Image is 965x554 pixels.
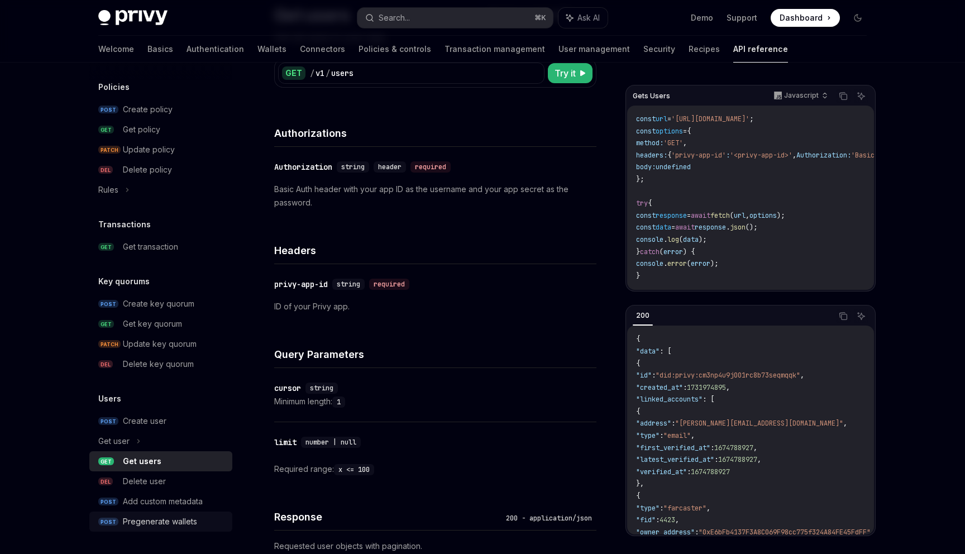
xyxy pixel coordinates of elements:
button: Try it [548,63,593,83]
span: DEL [98,360,113,369]
h5: Policies [98,80,130,94]
span: , [746,211,749,220]
span: response [656,211,687,220]
a: Wallets [257,36,286,63]
span: const [636,211,656,220]
div: Pregenerate wallets [123,515,197,528]
span: , [753,443,757,452]
span: "data" [636,347,660,356]
div: Delete user [123,475,166,488]
a: POSTPregenerate wallets [89,512,232,532]
div: Create user [123,414,166,428]
span: string [337,280,360,289]
h5: Key quorums [98,275,150,288]
div: limit [274,437,297,448]
span: ); [699,235,706,244]
span: : [ [660,347,671,356]
button: Copy the contents from the code block [836,89,851,103]
div: Get policy [123,123,160,136]
a: Security [643,36,675,63]
span: "address" [636,419,671,428]
div: Update policy [123,143,175,156]
a: Recipes [689,36,720,63]
span: 4423 [660,515,675,524]
a: Welcome [98,36,134,63]
span: options [656,127,683,136]
span: (); [746,223,757,232]
div: required [369,279,409,290]
code: x <= 100 [334,464,374,475]
span: : [695,528,699,537]
h4: Query Parameters [274,347,596,362]
a: GETGet users [89,451,232,471]
span: 'Basic <encoded-value>' [851,151,941,160]
span: , [726,383,730,392]
div: Update key quorum [123,337,197,351]
span: , [792,151,796,160]
span: Ask AI [577,12,600,23]
span: : [714,455,718,464]
span: , [871,528,875,537]
div: users [331,68,353,79]
span: } [636,271,640,280]
span: console [636,235,663,244]
span: 1731974895 [687,383,726,392]
button: Toggle dark mode [849,9,867,27]
h4: Headers [274,243,596,258]
span: : [710,443,714,452]
span: { [687,127,691,136]
span: { [636,335,640,343]
span: POST [98,106,118,114]
span: await [691,211,710,220]
span: : [656,515,660,524]
span: , [691,431,695,440]
span: { [636,407,640,416]
span: data [656,223,671,232]
a: DELDelete key quorum [89,354,232,374]
h5: Users [98,392,121,405]
div: v1 [316,68,324,79]
span: headers: [636,151,667,160]
div: Get users [123,455,161,468]
span: , [800,371,804,380]
span: undefined [656,163,691,171]
span: ( [687,259,691,268]
span: DEL [98,166,113,174]
span: response [695,223,726,232]
div: Get key quorum [123,317,182,331]
span: { [648,199,652,208]
div: 200 [633,309,653,322]
span: : [683,383,687,392]
span: { [636,359,640,368]
span: string [310,384,333,393]
span: = [671,223,675,232]
span: "fid" [636,515,656,524]
button: Search...⌘K [357,8,553,28]
a: GETGet key quorum [89,314,232,334]
span: }, [636,479,644,488]
a: GETGet policy [89,120,232,140]
h4: Authorizations [274,126,596,141]
span: Dashboard [780,12,823,23]
span: PATCH [98,146,121,154]
span: = [667,114,671,123]
span: 1674788927 [718,455,757,464]
span: GET [98,243,114,251]
span: POST [98,417,118,426]
span: fetch [710,211,730,220]
span: ); [777,211,785,220]
span: '<privy-app-id>' [730,151,792,160]
a: DELDelete policy [89,160,232,180]
a: POSTCreate key quorum [89,294,232,314]
span: json [730,223,746,232]
span: , [675,515,679,524]
a: Dashboard [771,9,840,27]
a: Policies & controls [359,36,431,63]
span: = [683,127,687,136]
span: error [691,259,710,268]
div: Search... [379,11,410,25]
span: log [667,235,679,244]
div: Rules [98,183,118,197]
span: method: [636,138,663,147]
span: : [ [703,395,714,404]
